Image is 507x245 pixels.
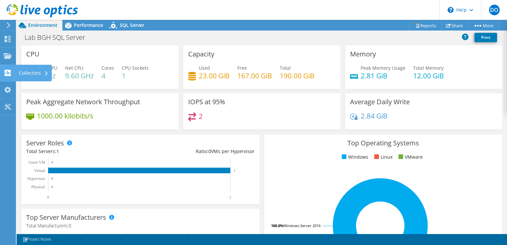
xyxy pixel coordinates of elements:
[397,153,423,161] li: VMware
[26,50,39,58] h3: CPU
[474,33,497,42] a: Print
[280,72,315,79] h4: 190.00 GiB
[361,112,388,120] h4: 2.84 GiB
[199,65,210,71] span: Used
[489,5,500,15] span: DO
[26,214,106,221] h3: Top Server Manufacturers
[350,50,376,58] h3: Memory
[74,22,103,28] span: Performance
[413,72,444,79] h4: 12.00 GiB
[271,223,283,228] tspan: 100.0%
[413,65,444,71] span: Total Memory
[122,72,149,79] h4: 1
[280,65,291,71] span: Total
[22,34,96,41] h1: Lab BGH SQL Server
[199,113,203,120] h4: 2
[51,161,53,164] text: 0
[140,148,254,155] div: Ratio: VMs per Hypervisor
[283,223,321,228] tspan: Windows Server 2016
[26,222,254,229] h4: Total Manufacturers:
[340,153,368,161] li: Windows
[27,176,45,181] text: Hypervisor
[69,222,71,229] span: 0
[28,22,57,28] span: Environment
[373,153,393,161] li: Linux
[188,98,225,106] h3: IOPS at 95%
[120,22,144,28] span: SQL Server
[51,177,53,180] text: 0
[409,20,441,31] a: Reports
[56,148,59,154] span: 1
[448,7,454,13] svg: \n
[102,72,114,79] h4: 4
[18,235,56,244] a: Project Notes
[361,65,405,71] span: Peak Memory Usage
[229,195,231,200] text: 1
[65,65,83,71] span: Net CPU
[26,139,64,147] h3: Server Roles
[16,65,52,81] div: Collectors
[122,65,149,71] span: CPU Sockets
[468,20,499,31] a: More
[26,98,140,106] h3: Peak Aggregate Network Throughput
[51,185,53,189] text: 0
[441,20,468,31] a: Share
[234,169,235,172] text: 1
[188,50,214,58] h3: Capacity
[29,160,45,165] text: Guest VM
[31,185,45,189] text: Physical
[269,139,497,147] h3: Top Operating Systems
[350,98,410,106] h3: Average Daily Write
[102,65,114,71] span: Cores
[34,168,45,173] text: Virtual
[199,72,230,79] h4: 23.00 GiB
[37,112,93,120] h4: 1000.00 kilobits/s
[237,65,247,71] span: Free
[47,195,49,200] text: 0
[65,72,94,79] h4: 9.60 GHz
[208,148,211,154] span: 0
[361,72,405,79] h4: 2.81 GiB
[237,72,272,79] h4: 167.00 GiB
[26,148,140,155] div: Total Servers:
